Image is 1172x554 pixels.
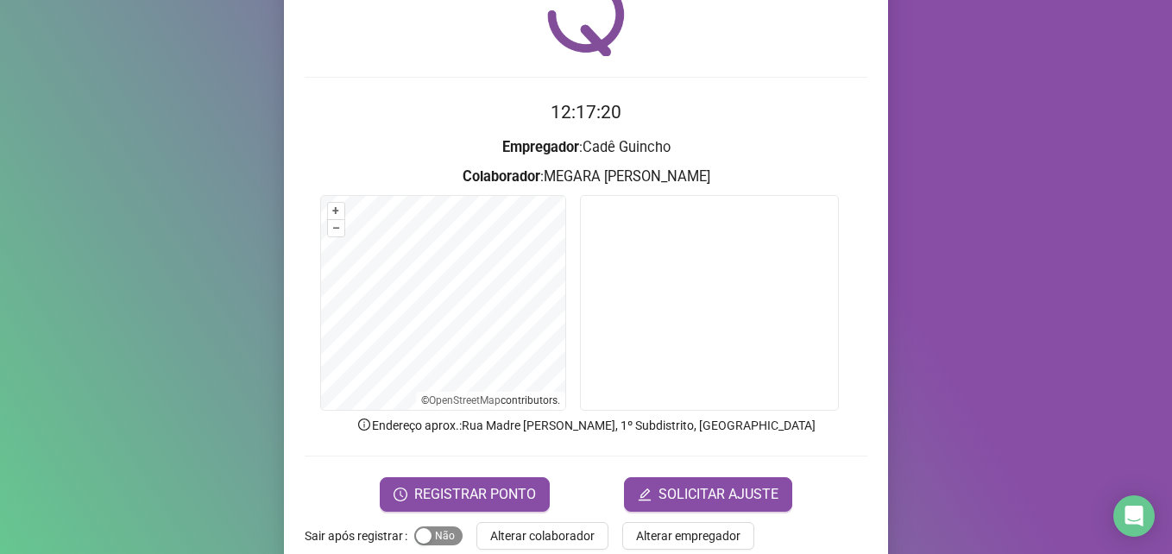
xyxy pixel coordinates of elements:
span: Alterar colaborador [490,526,595,545]
strong: Colaborador [463,168,540,185]
button: editSOLICITAR AJUSTE [624,477,792,512]
button: + [328,203,344,219]
a: OpenStreetMap [429,394,501,406]
button: – [328,220,344,236]
span: edit [638,488,652,501]
strong: Empregador [502,139,579,155]
button: REGISTRAR PONTO [380,477,550,512]
h3: : Cadê Guincho [305,136,867,159]
label: Sair após registrar [305,522,414,550]
button: Alterar colaborador [476,522,608,550]
time: 12:17:20 [551,102,621,123]
span: REGISTRAR PONTO [414,484,536,505]
div: Open Intercom Messenger [1113,495,1155,537]
li: © contributors. [421,394,560,406]
span: clock-circle [394,488,407,501]
h3: : MEGARA [PERSON_NAME] [305,166,867,188]
p: Endereço aprox. : Rua Madre [PERSON_NAME], 1º Subdistrito, [GEOGRAPHIC_DATA] [305,416,867,435]
span: info-circle [356,417,372,432]
button: Alterar empregador [622,522,754,550]
span: Alterar empregador [636,526,740,545]
span: SOLICITAR AJUSTE [658,484,778,505]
